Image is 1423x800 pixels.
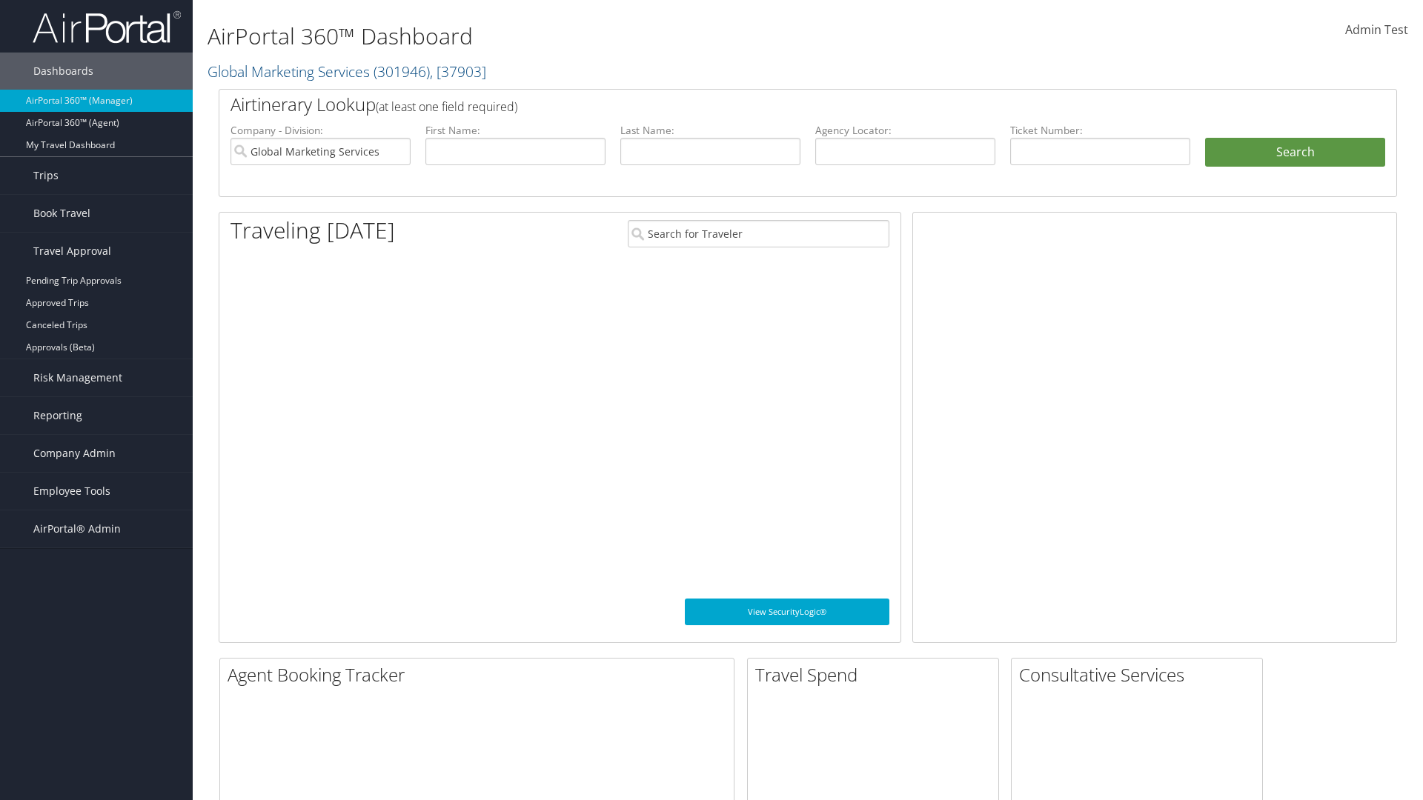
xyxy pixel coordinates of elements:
button: Search [1205,138,1385,167]
span: Book Travel [33,195,90,232]
input: Search for Traveler [628,220,889,247]
h2: Travel Spend [755,662,998,687]
span: Trips [33,157,59,194]
span: Reporting [33,397,82,434]
h1: AirPortal 360™ Dashboard [208,21,1008,52]
img: airportal-logo.png [33,10,181,44]
label: Last Name: [620,123,800,138]
a: Admin Test [1345,7,1408,53]
span: Admin Test [1345,21,1408,38]
label: Agency Locator: [815,123,995,138]
span: ( 301946 ) [374,61,430,81]
a: Global Marketing Services [208,61,486,81]
span: Company Admin [33,435,116,472]
label: Company - Division: [230,123,411,138]
a: View SecurityLogic® [685,599,889,625]
span: Employee Tools [33,473,110,510]
label: First Name: [425,123,606,138]
h2: Airtinerary Lookup [230,92,1287,117]
span: (at least one field required) [376,99,517,115]
span: Dashboards [33,53,93,90]
span: , [ 37903 ] [430,61,486,81]
label: Ticket Number: [1010,123,1190,138]
h2: Agent Booking Tracker [228,662,734,687]
h1: Traveling [DATE] [230,215,395,246]
h2: Consultative Services [1019,662,1262,687]
span: Travel Approval [33,233,111,270]
span: Risk Management [33,359,122,396]
span: AirPortal® Admin [33,510,121,547]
